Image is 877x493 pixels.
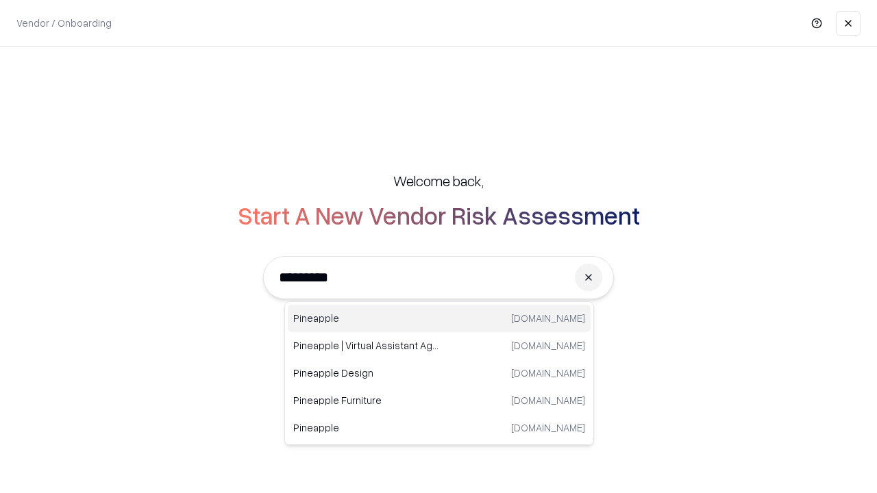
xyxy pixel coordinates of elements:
p: Pineapple [293,311,439,325]
p: [DOMAIN_NAME] [511,311,585,325]
p: Pineapple [293,420,439,435]
p: Pineapple Design [293,366,439,380]
div: Suggestions [284,301,594,445]
p: Pineapple Furniture [293,393,439,407]
h2: Start A New Vendor Risk Assessment [238,201,640,229]
p: [DOMAIN_NAME] [511,420,585,435]
h5: Welcome back, [393,171,484,190]
p: Pineapple | Virtual Assistant Agency [293,338,439,353]
p: [DOMAIN_NAME] [511,338,585,353]
p: [DOMAIN_NAME] [511,393,585,407]
p: [DOMAIN_NAME] [511,366,585,380]
p: Vendor / Onboarding [16,16,112,30]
